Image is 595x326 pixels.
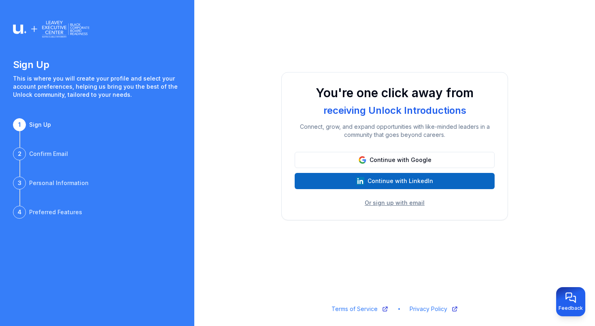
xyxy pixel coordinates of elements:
div: 4 [13,206,26,219]
button: Continue with LinkedIn [295,173,495,189]
button: Provide feedback [556,287,585,316]
div: Confirm Email [29,150,68,158]
h1: You're one click away from [295,85,495,100]
span: Feedback [559,305,583,311]
p: This is where you will create your profile and select your account preferences, helping us bring ... [13,75,181,99]
button: Or sign up with email [365,199,425,207]
div: Sign Up [29,121,51,129]
div: 1 [13,118,26,131]
div: Preferred Features [29,208,82,216]
a: Terms of Service [331,305,389,313]
div: 2 [13,147,26,160]
a: Privacy Policy [410,305,458,313]
div: receiving Unlock Introductions [320,103,470,118]
p: Connect, grow, and expand opportunities with like-minded leaders in a community that goes beyond ... [295,123,495,139]
button: Continue with Google [295,152,495,168]
div: 3 [13,177,26,190]
div: Personal Information [29,179,89,187]
h1: Sign Up [13,58,181,71]
img: Logo [13,19,89,39]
